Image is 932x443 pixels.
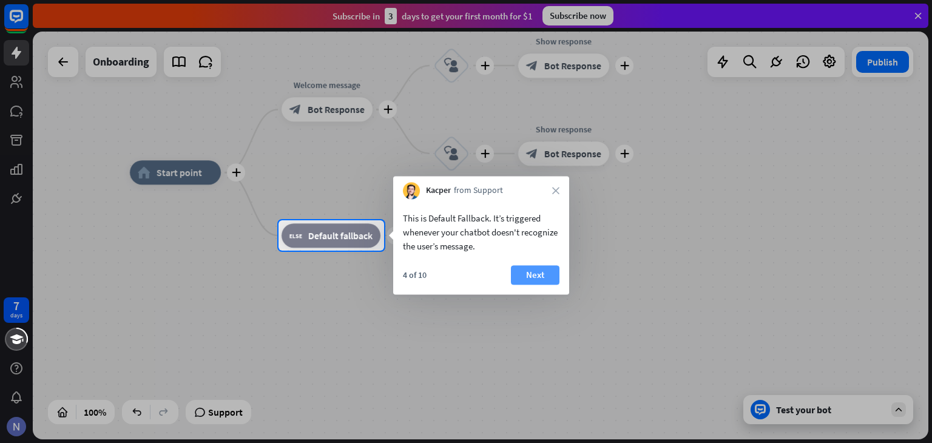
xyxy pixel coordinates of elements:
[403,211,559,253] div: This is Default Fallback. It’s triggered whenever your chatbot doesn't recognize the user’s message.
[426,185,451,197] span: Kacper
[511,265,559,285] button: Next
[289,229,302,242] i: block_fallback
[10,5,46,41] button: Open LiveChat chat widget
[403,269,427,280] div: 4 of 10
[454,185,503,197] span: from Support
[552,187,559,194] i: close
[308,229,373,242] span: Default fallback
